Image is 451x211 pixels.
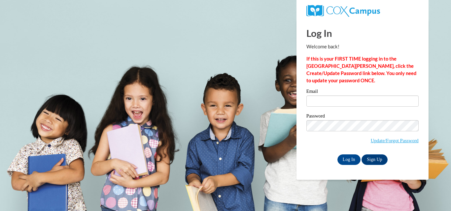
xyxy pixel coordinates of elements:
[306,56,416,83] strong: If this is your FIRST TIME logging in to the [GEOGRAPHIC_DATA][PERSON_NAME], click the Create/Upd...
[362,154,387,165] a: Sign Up
[306,114,419,120] label: Password
[371,138,419,143] a: Update/Forgot Password
[337,154,361,165] input: Log In
[306,5,380,17] img: COX Campus
[306,26,419,40] h1: Log In
[306,8,380,13] a: COX Campus
[306,89,419,95] label: Email
[306,43,419,50] p: Welcome back!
